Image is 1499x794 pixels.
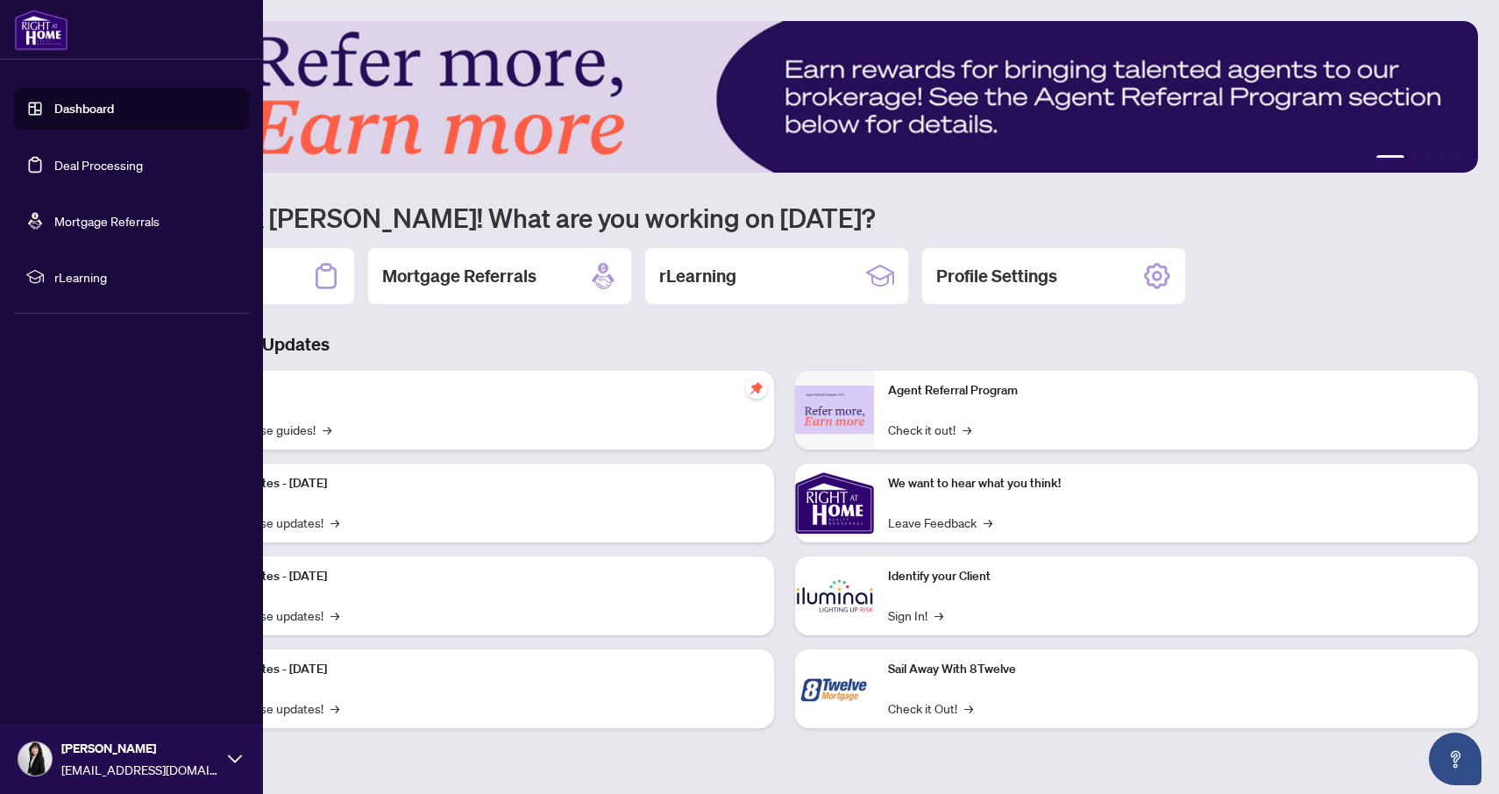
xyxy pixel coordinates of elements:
[14,9,68,51] img: logo
[964,698,973,718] span: →
[795,557,874,635] img: Identify your Client
[330,606,339,625] span: →
[1425,155,1432,162] button: 3
[330,698,339,718] span: →
[795,649,874,728] img: Sail Away With 8Twelve
[746,378,767,399] span: pushpin
[888,513,992,532] a: Leave Feedback→
[54,267,237,287] span: rLearning
[382,264,536,288] h2: Mortgage Referrals
[659,264,736,288] h2: rLearning
[91,21,1478,173] img: Slide 0
[184,567,760,586] p: Platform Updates - [DATE]
[888,660,1464,679] p: Sail Away With 8Twelve
[184,660,760,679] p: Platform Updates - [DATE]
[61,739,219,758] span: [PERSON_NAME]
[54,157,143,173] a: Deal Processing
[1376,155,1404,162] button: 1
[61,760,219,779] span: [EMAIL_ADDRESS][DOMAIN_NAME]
[888,698,973,718] a: Check it Out!→
[795,464,874,542] img: We want to hear what you think!
[936,264,1057,288] h2: Profile Settings
[330,513,339,532] span: →
[795,386,874,434] img: Agent Referral Program
[888,606,943,625] a: Sign In!→
[1411,155,1418,162] button: 2
[934,606,943,625] span: →
[91,201,1478,234] h1: Welcome back [PERSON_NAME]! What are you working on [DATE]?
[54,213,160,229] a: Mortgage Referrals
[888,474,1464,493] p: We want to hear what you think!
[54,101,114,117] a: Dashboard
[888,420,971,439] a: Check it out!→
[1453,155,1460,162] button: 5
[184,381,760,401] p: Self-Help
[184,474,760,493] p: Platform Updates - [DATE]
[323,420,331,439] span: →
[1439,155,1446,162] button: 4
[91,332,1478,357] h3: Brokerage & Industry Updates
[888,567,1464,586] p: Identify your Client
[1429,733,1481,785] button: Open asap
[18,742,52,776] img: Profile Icon
[984,513,992,532] span: →
[888,381,1464,401] p: Agent Referral Program
[963,420,971,439] span: →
